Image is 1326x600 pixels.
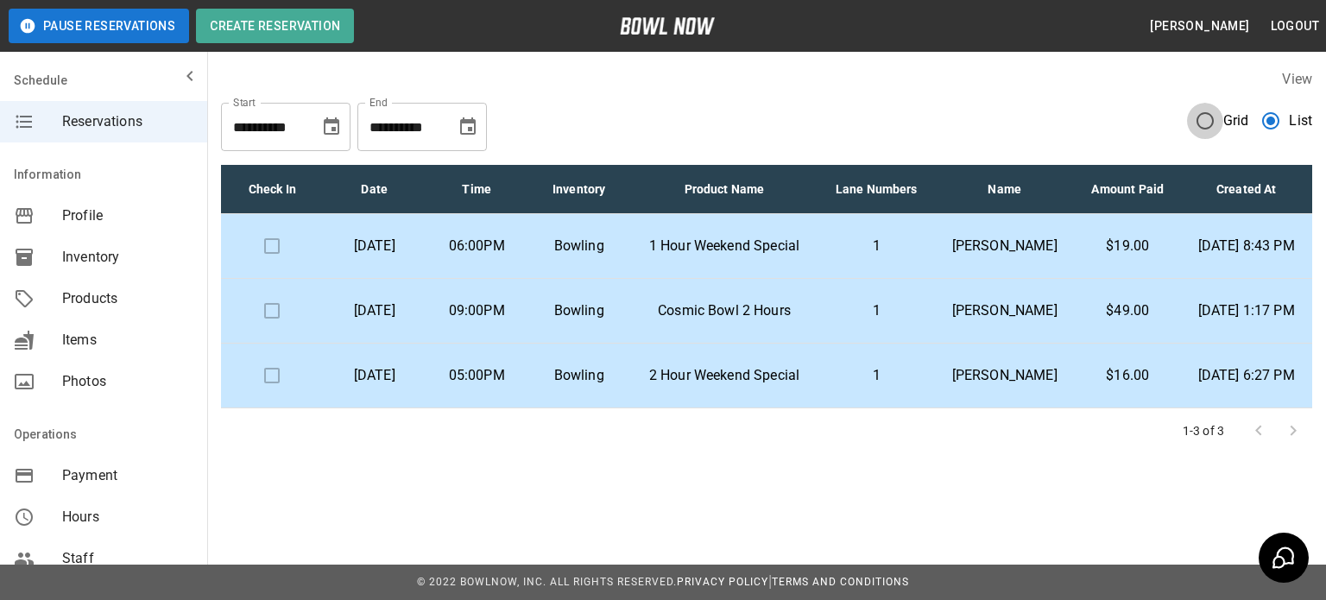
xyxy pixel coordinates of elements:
[221,165,323,214] th: Check In
[644,300,805,321] p: Cosmic Bowl 2 Hours
[314,110,349,144] button: Choose date, selected date is Oct 2, 2025
[62,548,193,569] span: Staff
[417,576,677,588] span: © 2022 BowlNow, Inc. All Rights Reserved.
[62,371,193,392] span: Photos
[620,17,715,35] img: logo
[1089,300,1166,321] p: $49.00
[451,110,485,144] button: Choose date, selected date is Nov 2, 2025
[9,9,189,43] button: Pause Reservations
[541,236,616,256] p: Bowling
[1089,236,1166,256] p: $19.00
[1194,236,1298,256] p: [DATE] 8:43 PM
[62,330,193,351] span: Items
[1282,71,1312,87] label: View
[1183,422,1224,439] p: 1-3 of 3
[62,247,193,268] span: Inventory
[527,165,629,214] th: Inventory
[62,288,193,309] span: Products
[1289,111,1312,131] span: List
[337,365,411,386] p: [DATE]
[644,236,805,256] p: 1 Hour Weekend Special
[1264,10,1326,42] button: Logout
[1143,10,1256,42] button: [PERSON_NAME]
[337,300,411,321] p: [DATE]
[62,111,193,132] span: Reservations
[1194,300,1298,321] p: [DATE] 1:17 PM
[439,300,514,321] p: 09:00PM
[772,576,909,588] a: Terms and Conditions
[62,465,193,486] span: Payment
[677,576,768,588] a: Privacy Policy
[62,205,193,226] span: Profile
[196,9,354,43] button: Create Reservation
[832,365,920,386] p: 1
[832,300,920,321] p: 1
[439,236,514,256] p: 06:00PM
[818,165,934,214] th: Lane Numbers
[934,165,1075,214] th: Name
[1180,165,1312,214] th: Created At
[1089,365,1166,386] p: $16.00
[541,365,616,386] p: Bowling
[832,236,920,256] p: 1
[439,365,514,386] p: 05:00PM
[541,300,616,321] p: Bowling
[337,236,411,256] p: [DATE]
[1223,111,1249,131] span: Grid
[1194,365,1298,386] p: [DATE] 6:27 PM
[426,165,527,214] th: Time
[62,507,193,527] span: Hours
[948,236,1061,256] p: [PERSON_NAME]
[948,365,1061,386] p: [PERSON_NAME]
[630,165,818,214] th: Product Name
[323,165,425,214] th: Date
[644,365,805,386] p: 2 Hour Weekend Special
[948,300,1061,321] p: [PERSON_NAME]
[1075,165,1180,214] th: Amount Paid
